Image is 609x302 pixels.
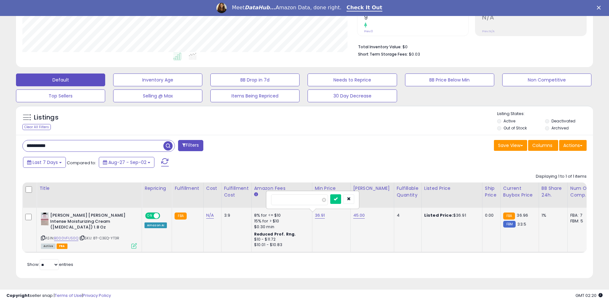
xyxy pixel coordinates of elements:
b: Reduced Prof. Rng. [254,231,296,237]
a: 36.91 [315,212,325,219]
div: 0.00 [485,213,496,218]
button: Items Being Repriced [210,89,300,102]
small: Amazon Fees. [254,192,258,197]
div: 8% for <= $10 [254,213,307,218]
label: Deactivated [551,118,575,124]
small: FBA [175,213,186,220]
b: Listed Price: [424,212,453,218]
span: $0.03 [409,51,420,57]
button: Default [16,74,105,86]
div: seller snap | | [6,293,111,299]
div: Clear All Filters [22,124,51,130]
img: 41FpWdZFLoL._SL40_.jpg [41,213,49,225]
label: Active [504,118,515,124]
span: Columns [532,142,552,149]
h5: Listings [34,113,59,122]
label: Out of Stock [504,125,527,131]
div: ASIN: [41,213,137,248]
div: 4 [397,213,417,218]
div: 1% [542,213,563,218]
span: ON [146,213,154,219]
div: 15% for > $10 [254,218,307,224]
a: B000VFUS0Q [54,236,78,241]
button: 30 Day Decrease [308,89,397,102]
label: Archived [551,125,569,131]
a: N/A [206,212,214,219]
strong: Copyright [6,292,30,298]
li: $0 [358,43,582,50]
a: Terms of Use [55,292,82,298]
div: 3.9 [224,213,246,218]
div: Repricing [144,185,169,192]
span: Aug-27 - Sep-02 [108,159,146,166]
button: Save View [494,140,527,151]
div: $0.30 min [254,224,307,230]
div: [PERSON_NAME] [353,185,391,192]
span: FBA [57,244,67,249]
div: Fulfillable Quantity [397,185,419,198]
h2: N/A [482,14,586,22]
div: Listed Price [424,185,480,192]
span: 36.96 [517,212,528,218]
div: Fulfillment [175,185,200,192]
button: Top Sellers [16,89,105,102]
span: OFF [159,213,169,219]
button: Non Competitive [502,74,591,86]
div: $10.01 - $10.83 [254,242,307,248]
div: Title [39,185,139,192]
i: DataHub... [245,4,276,11]
div: Amazon Fees [254,185,309,192]
button: Aug-27 - Sep-02 [99,157,154,168]
button: BB Price Below Min [405,74,494,86]
div: FBM: 5 [570,218,591,224]
div: BB Share 24h. [542,185,565,198]
button: Actions [559,140,587,151]
img: Profile image for Georgie [216,3,227,13]
b: Short Term Storage Fees: [358,51,408,57]
div: Close [597,6,603,10]
span: 33.5 [517,221,526,227]
span: Show: entries [27,261,73,267]
button: Filters [178,140,203,151]
span: Compared to: [67,160,96,166]
button: BB Drop in 7d [210,74,300,86]
h2: 9 [364,14,468,22]
span: All listings currently available for purchase on Amazon [41,244,56,249]
button: Inventory Age [113,74,202,86]
small: FBA [503,213,515,220]
div: Fulfillment Cost [224,185,249,198]
div: Amazon AI [144,222,167,228]
span: 2025-09-10 02:20 GMT [575,292,603,298]
div: Min Price [315,185,348,192]
button: Selling @ Max [113,89,202,102]
button: Columns [528,140,558,151]
div: $36.91 [424,213,477,218]
div: FBA: 7 [570,213,591,218]
button: Needs to Reprice [308,74,397,86]
a: 45.00 [353,212,365,219]
span: | SKU: 8T-C3EQ-YT3R [79,236,119,241]
div: Ship Price [485,185,498,198]
small: Prev: 0 [364,29,373,33]
small: FBM [503,221,516,228]
button: Last 7 Days [23,157,66,168]
div: Cost [206,185,219,192]
b: Total Inventory Value: [358,44,402,50]
small: Prev: N/A [482,29,495,33]
div: Num of Comp. [570,185,594,198]
b: [PERSON_NAME] [PERSON_NAME] Intense Moisturizing Cream ([MEDICAL_DATA]) 1.8 Oz [50,213,128,232]
span: Last 7 Days [33,159,58,166]
a: Privacy Policy [83,292,111,298]
div: Displaying 1 to 1 of 1 items [536,174,587,180]
div: Meet Amazon Data, done right. [232,4,341,11]
a: Check It Out [347,4,382,12]
div: $10 - $11.72 [254,237,307,242]
div: Current Buybox Price [503,185,536,198]
p: Listing States: [497,111,593,117]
